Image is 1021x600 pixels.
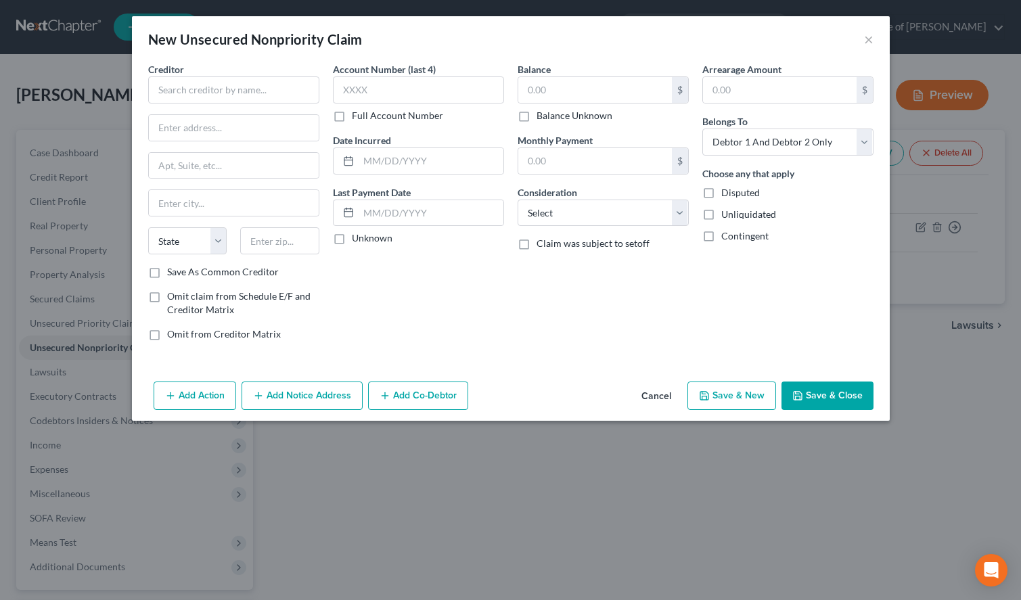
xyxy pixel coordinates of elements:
[518,185,577,200] label: Consideration
[148,64,184,75] span: Creditor
[537,237,650,249] span: Claim was subject to setoff
[781,382,873,410] button: Save & Close
[148,30,363,49] div: New Unsecured Nonpriority Claim
[702,166,794,181] label: Choose any that apply
[240,227,319,254] input: Enter zip...
[975,554,1007,586] div: Open Intercom Messenger
[672,148,688,174] div: $
[352,109,443,122] label: Full Account Number
[352,231,392,245] label: Unknown
[148,76,319,103] input: Search creditor by name...
[721,208,776,220] span: Unliquidated
[703,77,857,103] input: 0.00
[537,109,612,122] label: Balance Unknown
[167,290,311,315] span: Omit claim from Schedule E/F and Creditor Matrix
[631,383,682,410] button: Cancel
[857,77,873,103] div: $
[154,382,236,410] button: Add Action
[333,76,504,103] input: XXXX
[518,148,672,174] input: 0.00
[149,190,319,216] input: Enter city...
[333,185,411,200] label: Last Payment Date
[167,265,279,279] label: Save As Common Creditor
[359,148,503,174] input: MM/DD/YYYY
[242,382,363,410] button: Add Notice Address
[864,31,873,47] button: ×
[167,328,281,340] span: Omit from Creditor Matrix
[368,382,468,410] button: Add Co-Debtor
[149,153,319,179] input: Apt, Suite, etc...
[359,200,503,226] input: MM/DD/YYYY
[518,133,593,147] label: Monthly Payment
[333,62,436,76] label: Account Number (last 4)
[702,62,781,76] label: Arrearage Amount
[721,230,769,241] span: Contingent
[672,77,688,103] div: $
[333,133,391,147] label: Date Incurred
[518,62,551,76] label: Balance
[149,115,319,141] input: Enter address...
[687,382,776,410] button: Save & New
[721,187,760,198] span: Disputed
[702,116,748,127] span: Belongs To
[518,77,672,103] input: 0.00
